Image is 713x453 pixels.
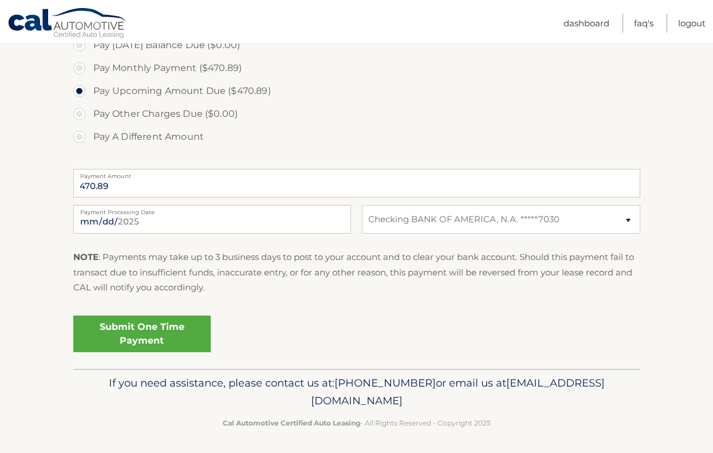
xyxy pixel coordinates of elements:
[73,34,640,57] label: Pay [DATE] Balance Due ($0.00)
[73,205,351,214] label: Payment Processing Date
[634,14,653,33] a: FAQ's
[73,316,211,352] a: Submit One Time Payment
[7,7,128,41] a: Cal Automotive
[81,417,633,429] p: - All Rights Reserved - Copyright 2025
[73,125,640,148] label: Pay A Different Amount
[73,57,640,80] label: Pay Monthly Payment ($470.89)
[73,205,351,234] input: Payment Date
[334,376,436,389] span: [PHONE_NUMBER]
[81,374,633,411] p: If you need assistance, please contact us at: or email us at
[678,14,706,33] a: Logout
[564,14,609,33] a: Dashboard
[73,251,99,262] strong: NOTE
[73,250,640,295] p: : Payments may take up to 3 business days to post to your account and to clear your bank account....
[73,80,640,103] label: Pay Upcoming Amount Due ($470.89)
[73,169,640,198] input: Payment Amount
[223,419,360,427] strong: Cal Automotive Certified Auto Leasing
[73,169,640,178] label: Payment Amount
[73,103,640,125] label: Pay Other Charges Due ($0.00)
